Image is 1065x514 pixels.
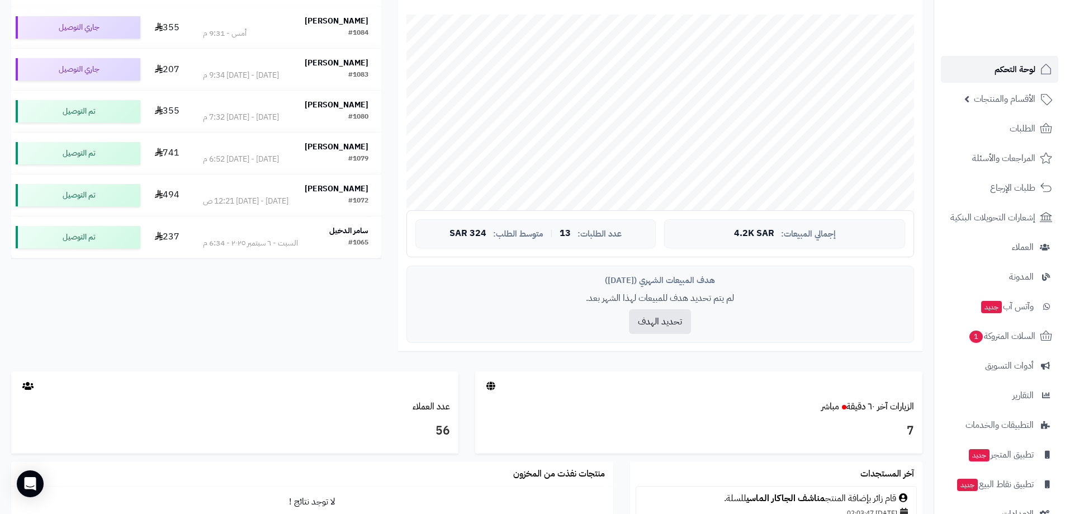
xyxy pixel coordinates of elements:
span: جديد [969,449,990,461]
a: التطبيقات والخدمات [941,412,1058,438]
a: تطبيق نقاط البيعجديد [941,471,1058,498]
div: #1065 [348,238,368,249]
span: الطلبات [1010,121,1035,136]
div: Open Intercom Messenger [17,470,44,497]
span: 1 [969,330,983,343]
h3: آخر المستجدات [860,469,914,479]
td: 355 [145,7,190,48]
h3: منتجات نفذت من المخزون [513,469,605,479]
span: الأقسام والمنتجات [974,91,1035,107]
a: إشعارات التحويلات البنكية [941,204,1058,231]
a: مناشف الجاكار الماسي [746,492,825,505]
strong: سامر الدخيل [329,225,368,237]
span: أدوات التسويق [985,358,1034,374]
span: لوحة التحكم [995,62,1035,77]
span: عدد الطلبات: [578,229,622,239]
strong: [PERSON_NAME] [305,183,368,195]
span: 324 SAR [449,229,486,239]
a: طلبات الإرجاع [941,175,1058,201]
div: تم التوصيل [16,100,140,122]
a: لوحة التحكم [941,56,1058,83]
h3: 56 [20,422,450,441]
div: [DATE] - [DATE] 12:21 ص [203,196,288,207]
p: لم يتم تحديد هدف للمبيعات لهذا الشهر بعد. [415,292,905,305]
span: متوسط الطلب: [493,229,543,239]
div: [DATE] - [DATE] 9:34 م [203,70,279,81]
span: المدونة [1009,269,1034,285]
div: #1083 [348,70,368,81]
a: وآتس آبجديد [941,293,1058,320]
div: جاري التوصيل [16,58,140,81]
td: 741 [145,133,190,174]
div: قام زائر بإضافة المنتج للسلة. [642,492,911,505]
span: طلبات الإرجاع [990,180,1035,196]
strong: [PERSON_NAME] [305,15,368,27]
div: #1072 [348,196,368,207]
span: جديد [957,479,978,491]
span: السلات المتروكة [968,328,1035,344]
a: الزيارات آخر ٦٠ دقيقةمباشر [821,400,914,413]
a: العملاء [941,234,1058,261]
span: جديد [981,301,1002,313]
div: تم التوصيل [16,142,140,164]
td: 207 [145,49,190,90]
span: تطبيق المتجر [968,447,1034,463]
small: مباشر [821,400,839,413]
a: المدونة [941,263,1058,290]
a: عدد العملاء [413,400,450,413]
a: السلات المتروكة1 [941,323,1058,350]
span: التطبيقات والخدمات [965,417,1034,433]
a: أدوات التسويق [941,352,1058,379]
div: تم التوصيل [16,226,140,248]
a: تطبيق المتجرجديد [941,441,1058,468]
img: logo-2.png [989,17,1054,40]
div: السبت - ٦ سبتمبر ٢٠٢٥ - 6:34 م [203,238,298,249]
strong: [PERSON_NAME] [305,99,368,111]
div: أمس - 9:31 م [203,28,247,39]
a: الطلبات [941,115,1058,142]
span: العملاء [1012,239,1034,255]
a: المراجعات والأسئلة [941,145,1058,172]
span: | [550,229,553,238]
strong: [PERSON_NAME] [305,57,368,69]
div: هدف المبيعات الشهري ([DATE]) [415,275,905,286]
div: #1084 [348,28,368,39]
span: 13 [560,229,571,239]
span: وآتس آب [980,299,1034,314]
span: المراجعات والأسئلة [972,150,1035,166]
span: 4.2K SAR [734,229,774,239]
div: تم التوصيل [16,184,140,206]
div: [DATE] - [DATE] 7:32 م [203,112,279,123]
div: #1079 [348,154,368,165]
td: 237 [145,216,190,258]
span: إجمالي المبيعات: [781,229,836,239]
td: 494 [145,175,190,216]
a: التقارير [941,382,1058,409]
h3: 7 [484,422,914,441]
div: [DATE] - [DATE] 6:52 م [203,154,279,165]
div: جاري التوصيل [16,16,140,39]
strong: [PERSON_NAME] [305,141,368,153]
div: #1080 [348,112,368,123]
span: التقارير [1012,388,1034,403]
button: تحديد الهدف [629,309,691,334]
td: 355 [145,91,190,132]
span: إشعارات التحويلات البنكية [950,210,1035,225]
span: تطبيق نقاط البيع [956,477,1034,492]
